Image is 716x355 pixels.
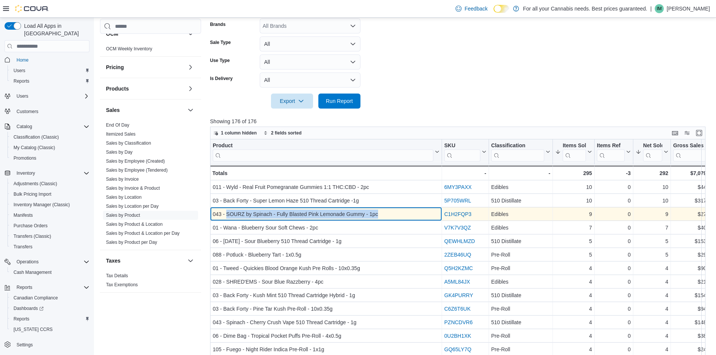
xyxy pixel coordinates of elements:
[491,237,550,246] div: 510 Distillate
[221,130,257,136] span: 1 column hidden
[100,121,201,250] div: Sales
[186,84,195,93] button: Products
[11,66,89,75] span: Users
[491,277,550,286] div: Edibles
[11,314,32,323] a: Reports
[186,106,195,115] button: Sales
[657,4,662,13] span: IM
[636,331,668,340] div: 4
[643,142,662,150] div: Net Sold
[673,142,714,162] button: Gross Sales
[8,231,92,242] button: Transfers (Classic)
[555,318,592,327] div: 4
[8,293,92,303] button: Canadian Compliance
[673,169,714,178] div: $7,079.62
[491,142,550,162] button: Classification
[597,277,631,286] div: 0
[597,291,631,300] div: 0
[213,196,439,205] div: 03 - Back Forty - Super Lemon Haze 510 Thread Cartridge -1g
[444,211,471,217] a: C1H2FQP3
[597,264,631,273] div: 0
[106,85,185,92] button: Products
[106,30,185,38] button: OCM
[14,92,31,101] button: Users
[444,184,472,190] a: 6MY3PAXX
[14,257,89,266] span: Operations
[636,169,668,178] div: 292
[14,107,41,116] a: Customers
[636,318,668,327] div: 4
[11,325,56,334] a: [US_STATE] CCRS
[597,331,631,340] div: 0
[11,304,89,313] span: Dashboards
[636,291,668,300] div: 4
[106,222,163,227] a: Sales by Product & Location
[14,122,35,131] button: Catalog
[491,142,544,150] div: Classification
[491,142,544,162] div: Classification
[14,181,57,187] span: Adjustments (Classic)
[491,210,550,219] div: Edibles
[2,282,92,293] button: Reports
[671,128,680,137] button: Keyboard shortcuts
[106,212,140,218] span: Sales by Product
[260,73,360,88] button: All
[11,314,89,323] span: Reports
[210,39,231,45] label: Sale Type
[17,284,32,290] span: Reports
[106,63,185,71] button: Pricing
[17,93,28,99] span: Users
[106,273,128,278] a: Tax Details
[11,133,62,142] a: Classification (Classic)
[597,142,625,150] div: Items Ref
[213,345,439,354] div: 105 - Fuego - Night Rider Indica Pre-Roll - 1x1g
[636,304,668,313] div: 4
[14,223,48,229] span: Purchase Orders
[597,210,631,219] div: 0
[555,142,592,162] button: Items Sold
[8,76,92,86] button: Reports
[100,44,201,56] div: OCM
[213,210,439,219] div: 043 - SOURZ by Spinach - Fully Blasted Pink Lemonade Gummy - 1pc
[636,264,668,273] div: 4
[210,21,226,27] label: Brands
[11,325,89,334] span: Washington CCRS
[491,291,550,300] div: 510 Distillate
[17,57,29,63] span: Home
[11,154,39,163] a: Promotions
[106,257,121,264] h3: Taxes
[563,142,586,162] div: Items Sold
[14,340,36,349] a: Settings
[673,237,714,246] div: $153.85
[673,196,714,205] div: $317.70
[106,106,120,114] h3: Sales
[14,316,29,322] span: Reports
[14,202,70,208] span: Inventory Manager (Classic)
[597,169,631,178] div: -3
[106,106,185,114] button: Sales
[597,142,631,162] button: Items Ref
[14,269,51,275] span: Cash Management
[11,143,58,152] a: My Catalog (Classic)
[2,257,92,267] button: Operations
[673,183,714,192] div: $44.90
[2,54,92,65] button: Home
[491,304,550,313] div: Pre-Roll
[106,194,142,200] span: Sales by Location
[8,267,92,278] button: Cash Management
[106,85,129,92] h3: Products
[100,271,201,292] div: Taxes
[444,142,486,162] button: SKU
[213,142,433,162] div: Product
[11,232,54,241] a: Transfers (Classic)
[8,221,92,231] button: Purchase Orders
[11,293,89,302] span: Canadian Compliance
[210,128,260,137] button: 1 column hidden
[17,170,35,176] span: Inventory
[213,331,439,340] div: 06 - Dime Bag - Tropical Pocket Puffs Pre-Roll - 4x0.5g
[14,107,89,116] span: Customers
[14,233,51,239] span: Transfers (Classic)
[491,196,550,205] div: 510 Distillate
[213,264,439,273] div: 01 - Tweed - Quickies Blood Orange Kush Pre Rolls - 10x0.35g
[106,168,168,173] a: Sales by Employee (Tendered)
